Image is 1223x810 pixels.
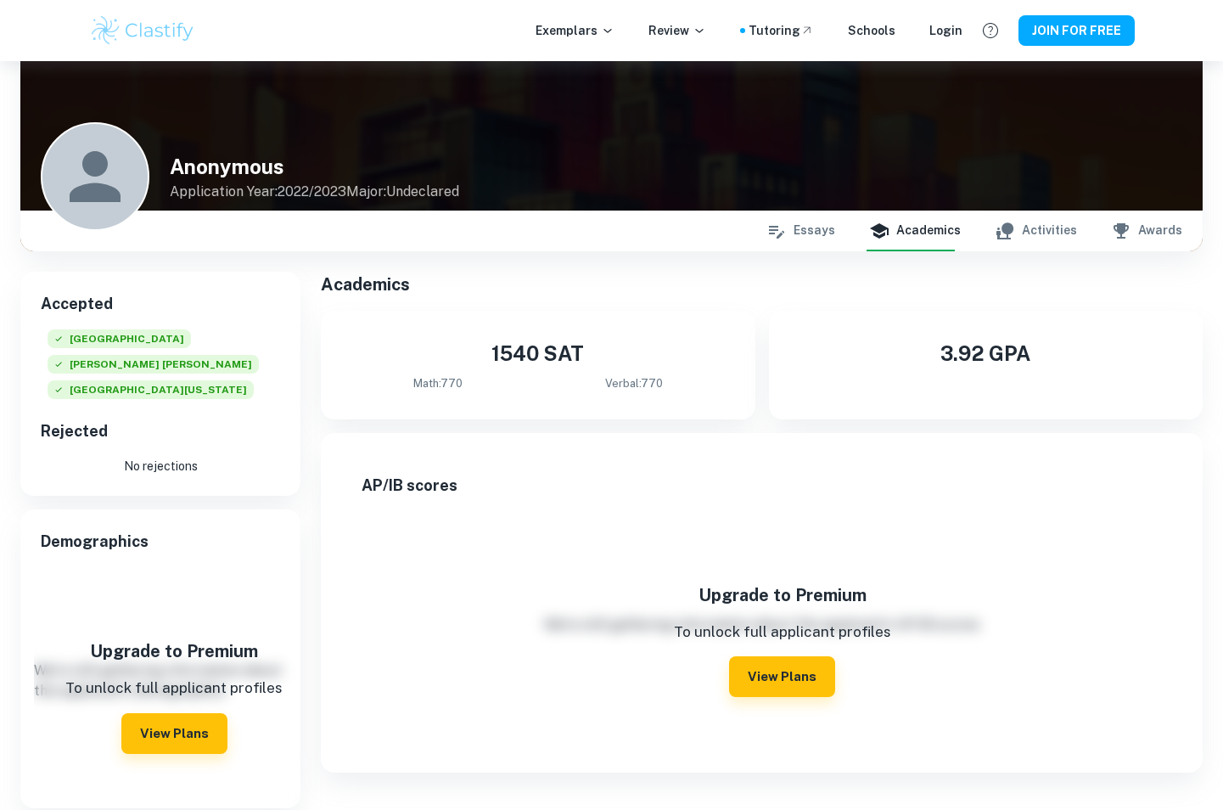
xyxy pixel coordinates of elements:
[605,375,663,392] span: Verbal : 770
[729,656,835,697] button: View Plans
[62,638,286,664] h5: Upgrade to Premium
[1018,15,1135,46] button: JOIN FOR FREE
[170,182,459,202] p: Application Year: 2022/2023 Major: Undeclared
[321,272,1203,297] h5: Academics
[89,14,197,48] img: Clastify logo
[48,329,191,355] div: Accepted: Stanford University
[536,21,614,40] p: Exemplars
[41,419,280,443] h6: Rejected
[48,355,259,380] div: Accepted: Johns Hopkins University
[796,338,1175,368] h4: 3.92 GPA
[848,21,895,40] a: Schools
[348,338,727,368] h4: 1540 SAT
[413,375,463,392] span: Math : 770
[446,622,1119,644] p: To unlock full applicant profiles
[362,474,1162,498] span: AP/IB scores
[749,21,814,40] a: Tutoring
[48,329,191,348] span: [GEOGRAPHIC_DATA]
[48,380,254,406] div: Accepted: University of Wisconsin - Madison
[929,21,962,40] a: Login
[48,380,254,399] span: [GEOGRAPHIC_DATA][US_STATE]
[995,211,1077,251] button: Activities
[766,211,835,251] button: Essays
[121,713,227,754] button: View Plans
[976,16,1005,45] button: Help and Feedback
[62,678,286,700] p: To unlock full applicant profiles
[41,530,280,554] span: Demographics
[48,355,259,374] span: [PERSON_NAME] [PERSON_NAME]
[446,582,1119,608] h5: Upgrade to Premium
[1111,211,1182,251] button: Awards
[41,457,280,475] p: No rejections
[648,21,706,40] p: Review
[41,292,280,316] h6: Accepted
[869,211,961,251] button: Academics
[170,151,459,182] h4: Anonymous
